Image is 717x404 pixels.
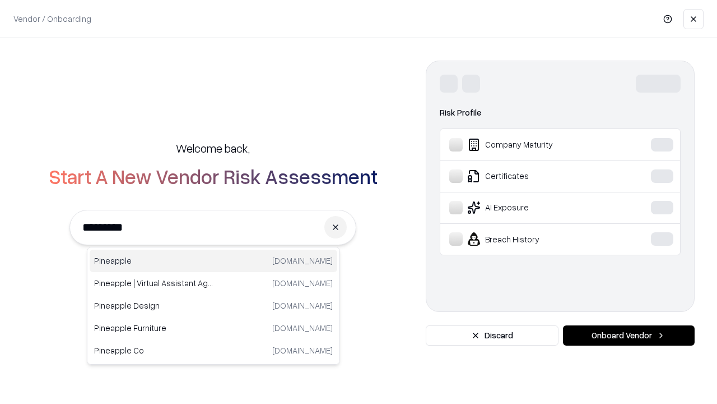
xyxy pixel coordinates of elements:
[426,325,558,346] button: Discard
[272,255,333,267] p: [DOMAIN_NAME]
[49,165,378,187] h2: Start A New Vendor Risk Assessment
[94,300,213,311] p: Pineapple Design
[94,322,213,334] p: Pineapple Furniture
[94,277,213,289] p: Pineapple | Virtual Assistant Agency
[563,325,695,346] button: Onboard Vendor
[272,277,333,289] p: [DOMAIN_NAME]
[272,345,333,356] p: [DOMAIN_NAME]
[449,232,617,246] div: Breach History
[94,255,213,267] p: Pineapple
[87,247,340,365] div: Suggestions
[94,345,213,356] p: Pineapple Co
[440,106,681,120] div: Risk Profile
[449,169,617,183] div: Certificates
[449,138,617,151] div: Company Maturity
[449,201,617,214] div: AI Exposure
[13,13,91,25] p: Vendor / Onboarding
[272,322,333,334] p: [DOMAIN_NAME]
[272,300,333,311] p: [DOMAIN_NAME]
[176,140,250,156] h5: Welcome back,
